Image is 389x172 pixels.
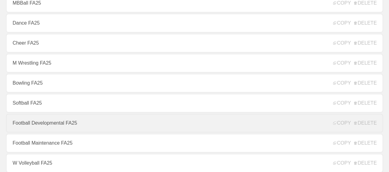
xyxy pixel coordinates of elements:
[333,100,351,106] span: COPY
[6,34,383,52] a: Cheer FA25
[333,140,351,146] span: COPY
[354,20,377,26] span: DELETE
[333,20,351,26] span: COPY
[333,0,351,6] span: COPY
[354,40,377,46] span: DELETE
[6,54,383,72] a: M Wrestling FA25
[358,142,389,172] iframe: Chat Widget
[333,160,351,166] span: COPY
[354,80,377,86] span: DELETE
[354,60,377,66] span: DELETE
[6,114,383,132] a: Football Developmental FA25
[354,160,377,166] span: DELETE
[333,120,351,126] span: COPY
[354,100,377,106] span: DELETE
[354,0,377,6] span: DELETE
[354,140,377,146] span: DELETE
[6,94,383,112] a: Softball FA25
[354,120,377,126] span: DELETE
[6,74,383,92] a: Bowling FA25
[333,60,351,66] span: COPY
[6,134,383,152] a: Football Maintenance FA25
[333,80,351,86] span: COPY
[333,40,351,46] span: COPY
[6,14,383,32] a: Dance FA25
